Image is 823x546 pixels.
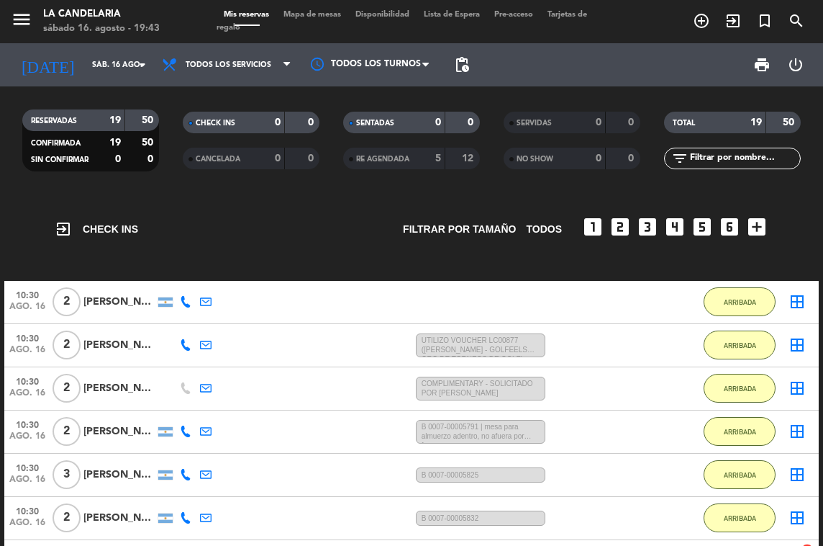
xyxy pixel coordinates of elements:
[11,9,32,30] i: menu
[9,475,45,491] span: ago. 16
[53,417,81,446] span: 2
[356,156,409,163] span: RE AGENDADA
[109,115,121,125] strong: 19
[142,115,156,125] strong: 50
[186,61,271,70] span: Todos los servicios
[9,345,45,362] span: ago. 16
[788,423,806,440] i: border_all
[435,117,441,127] strong: 0
[581,215,604,238] i: looks_one
[704,460,776,489] button: ARRIBADA
[142,138,156,148] strong: 50
[43,7,160,22] div: LA CANDELARIA
[356,120,394,127] span: SENTADAS
[724,341,756,349] span: ARRIBADA
[416,420,545,444] span: B 0007-00005791 | mesa para almuerzo adentro, no afuera por favor
[628,117,637,127] strong: 0
[53,331,81,359] span: 2
[9,459,45,475] span: 10:30
[9,518,45,534] span: ago. 16
[788,293,806,310] i: border_all
[53,504,81,532] span: 2
[756,12,773,30] i: turned_in_not
[196,156,240,163] span: CANCELADA
[11,9,32,35] button: menu
[43,22,160,36] div: sábado 16. agosto - 19:43
[636,215,659,238] i: looks_3
[83,380,155,397] div: [PERSON_NAME]
[9,388,45,405] span: ago. 16
[468,117,476,127] strong: 0
[724,428,756,436] span: ARRIBADA
[750,117,762,127] strong: 19
[276,11,348,19] span: Mapa de mesas
[83,510,155,527] div: [PERSON_NAME]
[55,220,72,238] i: exit_to_app
[9,286,45,303] span: 10:30
[453,56,470,73] span: pending_actions
[9,431,45,448] span: ago. 16
[9,372,45,389] span: 10:30
[462,153,476,164] strong: 12
[9,329,45,346] span: 10:30
[691,215,714,238] i: looks_5
[787,56,804,73] i: power_settings_new
[517,156,553,163] span: NO SHOW
[348,11,417,19] span: Disponibilidad
[783,117,797,127] strong: 50
[704,287,776,316] button: ARRIBADA
[596,153,601,164] strong: 0
[31,140,81,147] span: CONFIRMADA
[788,509,806,527] i: border_all
[788,380,806,397] i: border_all
[596,117,601,127] strong: 0
[308,153,317,164] strong: 0
[115,154,121,164] strong: 0
[416,467,545,483] span: B 0007-00005825
[704,417,776,446] button: ARRIBADA
[109,138,121,148] strong: 19
[526,221,562,238] span: TODOS
[671,150,688,167] i: filter_list
[416,511,545,526] span: B 0007-00005832
[628,153,637,164] strong: 0
[53,460,81,489] span: 3
[724,514,756,522] span: ARRIBADA
[609,215,632,238] i: looks_two
[275,117,281,127] strong: 0
[217,11,276,19] span: Mis reservas
[9,302,45,318] span: ago. 16
[724,471,756,479] span: ARRIBADA
[275,153,281,164] strong: 0
[147,154,156,164] strong: 0
[704,504,776,532] button: ARRIBADA
[753,56,770,73] span: print
[83,294,155,310] div: [PERSON_NAME]
[673,120,695,127] span: TOTAL
[704,331,776,359] button: ARRIBADA
[435,153,441,164] strong: 5
[693,12,710,30] i: add_circle_outline
[83,424,155,440] div: [PERSON_NAME]
[53,374,81,403] span: 2
[778,43,812,86] div: LOG OUT
[718,215,741,238] i: looks_6
[416,377,545,401] span: COMPLIMENTARY - SOLICITADO POR [PERSON_NAME]
[31,156,88,164] span: SIN CONFIRMAR
[517,120,552,127] span: SERVIDAS
[9,502,45,519] span: 10:30
[83,337,155,354] div: [PERSON_NAME]
[31,117,77,125] span: RESERVADAS
[9,416,45,432] span: 10:30
[487,11,540,19] span: Pre-acceso
[417,11,487,19] span: Lista de Espera
[724,12,742,30] i: exit_to_app
[704,374,776,403] button: ARRIBADA
[788,336,806,354] i: border_all
[416,334,545,358] span: UTILIZO VOUCHER LC00877 ([PERSON_NAME] - GOLFEELS ORG DE TORNEOS DE GOLF)
[788,12,805,30] i: search
[724,385,756,393] span: ARRIBADA
[11,50,85,81] i: [DATE]
[663,215,686,238] i: looks_4
[308,117,317,127] strong: 0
